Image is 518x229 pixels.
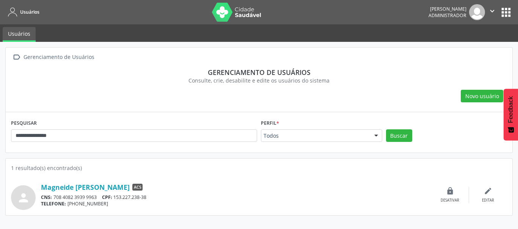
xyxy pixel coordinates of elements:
div: [PHONE_NUMBER] [41,200,431,207]
i: edit [484,187,492,195]
a: Usuários [5,6,39,18]
div: Consulte, crie, desabilite e edite os usuários do sistema [16,76,502,84]
span: Usuários [20,9,39,15]
span: CPF: [102,194,112,200]
span: Feedback [507,96,514,123]
button: apps [499,6,513,19]
span: TELEFONE: [41,200,66,207]
div: Desativar [441,198,459,203]
a:  Gerenciamento de Usuários [11,52,96,63]
div: 708 4082 3939 9963 153.227.238-38 [41,194,431,200]
i: lock [446,187,454,195]
a: Usuários [3,27,36,42]
span: Todos [264,132,367,140]
i:  [488,7,496,15]
span: ACS [132,184,143,191]
a: Magneide [PERSON_NAME] [41,183,130,191]
i:  [11,52,22,63]
button: Novo usuário [461,90,503,103]
div: Gerenciamento de Usuários [22,52,96,63]
div: [PERSON_NAME] [429,6,466,12]
i: person [17,191,30,205]
span: Administrador [429,12,466,19]
div: Editar [482,198,494,203]
div: 1 resultado(s) encontrado(s) [11,164,507,172]
span: CNS: [41,194,52,200]
button: Feedback - Mostrar pesquisa [504,89,518,140]
div: Gerenciamento de usuários [16,68,502,76]
label: Perfil [261,118,279,129]
button:  [485,4,499,20]
button: Buscar [386,129,412,142]
img: img [469,4,485,20]
label: PESQUISAR [11,118,37,129]
span: Novo usuário [465,92,499,100]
